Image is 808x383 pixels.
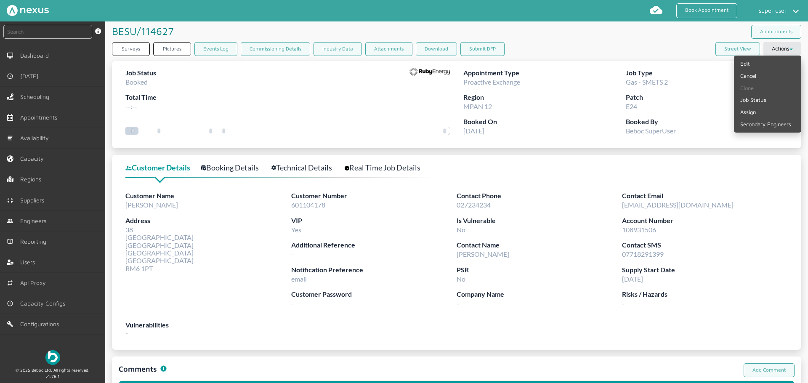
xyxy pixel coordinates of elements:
[20,93,53,100] span: Scheduling
[622,226,656,234] span: 108931506
[20,300,69,307] span: Capacity Configs
[463,127,484,135] span: [DATE]
[291,191,457,201] label: Customer Number
[457,226,465,234] span: No
[20,218,50,224] span: Engineers
[763,42,801,56] button: Actions
[20,238,50,245] span: Reporting
[7,52,13,59] img: md-desktop.svg
[365,42,412,56] a: Attachments
[463,78,520,86] span: Proactive Exchange
[734,106,801,118] a: Assign
[7,93,13,100] img: scheduling-left-menu.svg
[125,191,291,201] label: Customer Name
[622,289,787,300] label: Risks / Hazards
[194,42,237,56] a: Events Log
[7,135,13,141] img: md-list.svg
[751,25,801,39] a: Appointments
[734,58,801,70] a: Edit
[622,191,787,201] label: Contact Email
[112,21,177,41] h1: BESU/114627 ️️️
[3,25,92,39] input: Search by: Ref, PostCode, MPAN, MPRN, Account, Customer
[734,94,801,106] a: Job Status
[7,279,13,286] img: md-repeat.svg
[20,135,52,141] span: Availability
[626,68,788,78] label: Job Type
[457,215,622,226] label: Is Vulnerable
[20,155,47,162] span: Capacity
[201,162,268,174] a: Booking Details
[291,226,301,234] span: Yes
[125,162,199,174] a: Customer Details
[125,201,178,209] span: [PERSON_NAME]
[20,321,62,327] span: Configurations
[125,226,194,272] span: 38 [GEOGRAPHIC_DATA] [GEOGRAPHIC_DATA] [GEOGRAPHIC_DATA] [GEOGRAPHIC_DATA] RM6 1PT
[626,78,668,86] span: Gas - SMETS 2
[622,250,664,258] span: 07718291399
[125,102,137,110] span: --:--
[457,275,465,283] span: No
[457,250,509,258] span: [PERSON_NAME]
[153,42,191,56] a: Pictures
[20,259,38,266] span: Users
[7,197,13,204] img: md-contract.svg
[112,42,150,56] a: Surveys
[734,118,801,130] a: Secondary Engineers
[291,265,457,275] label: Notification Preference
[7,300,13,307] img: md-time.svg
[676,3,737,18] a: Book Appointment
[125,320,788,343] div: -
[345,162,430,174] a: Real Time Job Details
[291,201,325,209] span: 601104178
[20,73,42,80] span: [DATE]
[622,299,625,307] span: -
[7,155,13,162] img: capacity-left-menu.svg
[291,250,294,258] span: -
[649,3,663,17] img: md-cloud-done.svg
[622,215,787,226] label: Account Number
[734,70,801,82] a: Cancel
[271,162,341,174] a: Technical Details
[125,68,157,78] label: Job Status
[7,259,13,266] img: user-left-menu.svg
[125,92,157,103] label: Total Time
[457,289,622,300] label: Company Name
[409,68,450,76] img: Supplier Logo
[626,92,788,103] label: Patch
[314,42,362,56] a: Industry Data
[622,265,787,275] label: Supply Start Date
[622,240,787,250] label: Contact SMS
[291,215,457,226] label: VIP
[291,240,457,250] label: Additional Reference
[45,350,60,365] img: Beboc Logo
[7,114,13,121] img: appointments-left-menu.svg
[463,92,626,103] label: Region
[7,73,13,80] img: md-time.svg
[125,215,291,226] label: Address
[20,279,49,286] span: Api Proxy
[734,82,801,94] a: Clone
[457,201,491,209] span: 027234234
[626,117,788,127] label: Booked By
[457,299,459,307] span: -
[463,68,626,78] label: Appointment Type
[291,275,307,283] span: email
[744,363,795,377] a: Add Comment
[7,238,13,245] img: md-book.svg
[622,275,643,283] span: [DATE]
[457,191,622,201] label: Contact Phone
[241,42,310,56] a: Commissioning Details
[7,321,13,327] img: md-build.svg
[463,102,492,110] span: MPAN 12
[622,201,734,209] span: [EMAIL_ADDRESS][DOMAIN_NAME]
[715,42,760,56] button: Street View
[457,240,622,250] label: Contact Name
[291,299,294,307] span: -
[20,114,61,121] span: Appointments
[460,42,505,56] button: Submit DFP
[7,5,49,16] img: Nexus
[626,127,676,135] span: Beboc SuperUser
[7,218,13,224] img: md-people.svg
[20,197,48,204] span: Suppliers
[20,52,52,59] span: Dashboard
